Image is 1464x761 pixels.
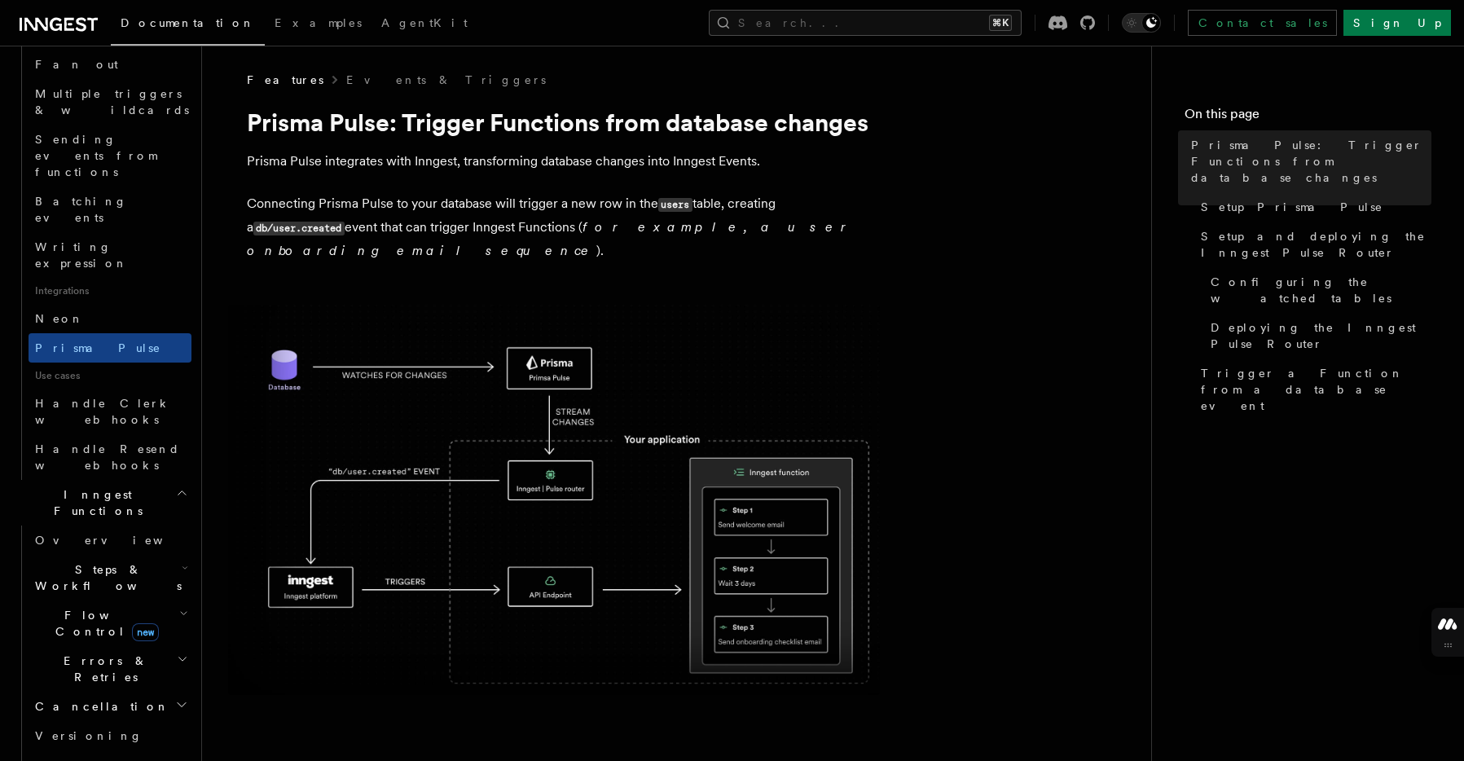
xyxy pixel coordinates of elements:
span: Use cases [29,363,191,389]
button: Cancellation [29,692,191,721]
span: Trigger a Function from a database event [1201,365,1431,414]
a: Overview [29,526,191,555]
span: Cancellation [29,698,169,715]
span: AgentKit [381,16,468,29]
span: Steps & Workflows [29,561,182,594]
a: Contact sales [1188,10,1337,36]
kbd: ⌘K [989,15,1012,31]
span: Inngest Functions [13,486,176,519]
span: Configuring the watched tables [1211,274,1431,306]
span: Integrations [29,278,191,304]
a: Writing expression [29,232,191,278]
span: Setup Prisma Pulse [1201,199,1383,215]
a: Fan out [29,50,191,79]
h4: On this page [1185,104,1431,130]
a: Handle Resend webhooks [29,434,191,480]
a: Sending events from functions [29,125,191,187]
span: Prisma Pulse: Trigger Functions from database changes [1191,137,1431,186]
a: Configuring the watched tables [1204,267,1431,313]
a: Sign Up [1343,10,1451,36]
span: new [132,623,159,641]
a: Batching events [29,187,191,232]
a: Events & Triggers [346,72,546,88]
a: Setup Prisma Pulse [1194,192,1431,222]
span: Errors & Retries [29,653,177,685]
span: Examples [275,16,362,29]
code: db/user.created [253,222,345,235]
span: Documentation [121,16,255,29]
a: AgentKit [371,5,477,44]
span: Sending events from functions [35,133,156,178]
span: Setup and deploying the Inngest Pulse Router [1201,228,1431,261]
span: Handle Clerk webhooks [35,397,171,426]
h1: Prisma Pulse: Trigger Functions from database changes [247,108,899,137]
span: Prisma Pulse [35,341,161,354]
span: Fan out [35,58,118,71]
span: Features [247,72,323,88]
span: Deploying the Inngest Pulse Router [1211,319,1431,352]
a: Trigger a Function from a database event [1194,359,1431,420]
a: Prisma Pulse: Trigger Functions from database changes [1185,130,1431,192]
a: Versioning [29,721,191,750]
a: Prisma Pulse [29,333,191,363]
a: Multiple triggers & wildcards [29,79,191,125]
p: Connecting Prisma Pulse to your database will trigger a new row in the table, creating a event th... [247,192,899,262]
button: Toggle dark mode [1122,13,1161,33]
span: Multiple triggers & wildcards [35,87,189,117]
button: Inngest Functions [13,480,191,526]
button: Search...⌘K [709,10,1022,36]
button: Flow Controlnew [29,600,191,646]
span: Overview [35,534,203,547]
button: Errors & Retries [29,646,191,692]
span: Writing expression [35,240,128,270]
p: Prisma Pulse integrates with Inngest, transforming database changes into Inngest Events. [247,150,899,173]
span: Neon [35,312,84,325]
span: Versioning [35,729,143,742]
a: Setup and deploying the Inngest Pulse Router [1194,222,1431,267]
a: Documentation [111,5,265,46]
span: Flow Control [29,607,179,640]
code: users [658,198,692,212]
a: Handle Clerk webhooks [29,389,191,434]
button: Steps & Workflows [29,555,191,600]
a: Examples [265,5,371,44]
span: Batching events [35,195,127,224]
a: Neon [29,304,191,333]
img: Prisma Pulse watches your database for changes and streams them to your Inngest Pulse Router. The... [228,305,880,695]
a: Deploying the Inngest Pulse Router [1204,313,1431,359]
span: Handle Resend webhooks [35,442,180,472]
